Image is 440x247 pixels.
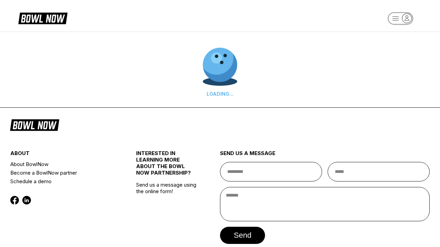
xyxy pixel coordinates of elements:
[136,150,199,181] div: INTERESTED IN LEARNING MORE ABOUT THE BOWL NOW PARTNERSHIP?
[10,168,115,177] a: Become a BowlNow partner
[220,150,430,162] div: send us a message
[203,91,237,97] div: LOADING...
[220,227,265,244] button: send
[10,160,115,168] a: About BowlNow
[10,150,115,160] div: about
[10,177,115,186] a: Schedule a demo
